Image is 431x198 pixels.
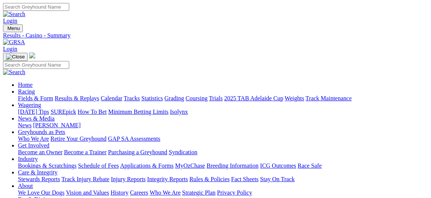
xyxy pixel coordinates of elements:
[285,95,304,101] a: Weights
[120,162,174,169] a: Applications & Forms
[260,176,294,182] a: Stay On Track
[3,32,428,39] a: Results - Casino - Summary
[18,162,428,169] div: Industry
[18,95,428,102] div: Racing
[182,189,215,196] a: Strategic Plan
[18,169,58,176] a: Care & Integrity
[78,109,107,115] a: How To Bet
[207,162,259,169] a: Breeding Information
[169,149,197,155] a: Syndication
[18,135,428,142] div: Greyhounds as Pets
[18,149,428,156] div: Get Involved
[3,61,69,69] input: Search
[189,176,230,182] a: Rules & Policies
[66,189,109,196] a: Vision and Values
[18,102,41,108] a: Wagering
[18,82,33,88] a: Home
[18,162,76,169] a: Bookings & Scratchings
[165,95,184,101] a: Grading
[51,109,76,115] a: SUREpick
[186,95,208,101] a: Coursing
[3,69,25,76] img: Search
[18,176,428,183] div: Care & Integrity
[3,18,17,24] a: Login
[18,95,53,101] a: Fields & Form
[18,189,428,196] div: About
[224,95,283,101] a: 2025 TAB Adelaide Cup
[3,11,25,18] img: Search
[108,135,161,142] a: GAP SA Assessments
[64,149,107,155] a: Become a Trainer
[18,109,428,115] div: Wagering
[18,122,31,128] a: News
[231,176,259,182] a: Fact Sheets
[18,189,64,196] a: We Love Our Dogs
[18,142,49,149] a: Get Involved
[175,162,205,169] a: MyOzChase
[306,95,352,101] a: Track Maintenance
[130,189,148,196] a: Careers
[18,183,33,189] a: About
[18,149,62,155] a: Become an Owner
[18,88,35,95] a: Racing
[7,25,20,31] span: Menu
[150,189,181,196] a: Who We Are
[209,95,223,101] a: Trials
[29,52,35,58] img: logo-grsa-white.png
[3,46,17,52] a: Login
[18,156,38,162] a: Industry
[18,135,49,142] a: Who We Are
[55,95,99,101] a: Results & Replays
[108,149,167,155] a: Purchasing a Greyhound
[101,95,122,101] a: Calendar
[297,162,321,169] a: Race Safe
[61,176,109,182] a: Track Injury Rebate
[18,115,55,122] a: News & Media
[147,176,188,182] a: Integrity Reports
[217,189,252,196] a: Privacy Policy
[18,129,65,135] a: Greyhounds as Pets
[51,135,107,142] a: Retire Your Greyhound
[108,109,168,115] a: Minimum Betting Limits
[3,39,25,46] img: GRSA
[260,162,296,169] a: ICG Outcomes
[3,53,28,61] button: Toggle navigation
[170,109,188,115] a: Isolynx
[3,3,69,11] input: Search
[6,54,25,60] img: Close
[111,176,146,182] a: Injury Reports
[3,24,23,32] button: Toggle navigation
[141,95,163,101] a: Statistics
[124,95,140,101] a: Tracks
[33,122,80,128] a: [PERSON_NAME]
[18,176,60,182] a: Stewards Reports
[78,162,119,169] a: Schedule of Fees
[18,122,428,129] div: News & Media
[110,189,128,196] a: History
[18,109,49,115] a: [DATE] Tips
